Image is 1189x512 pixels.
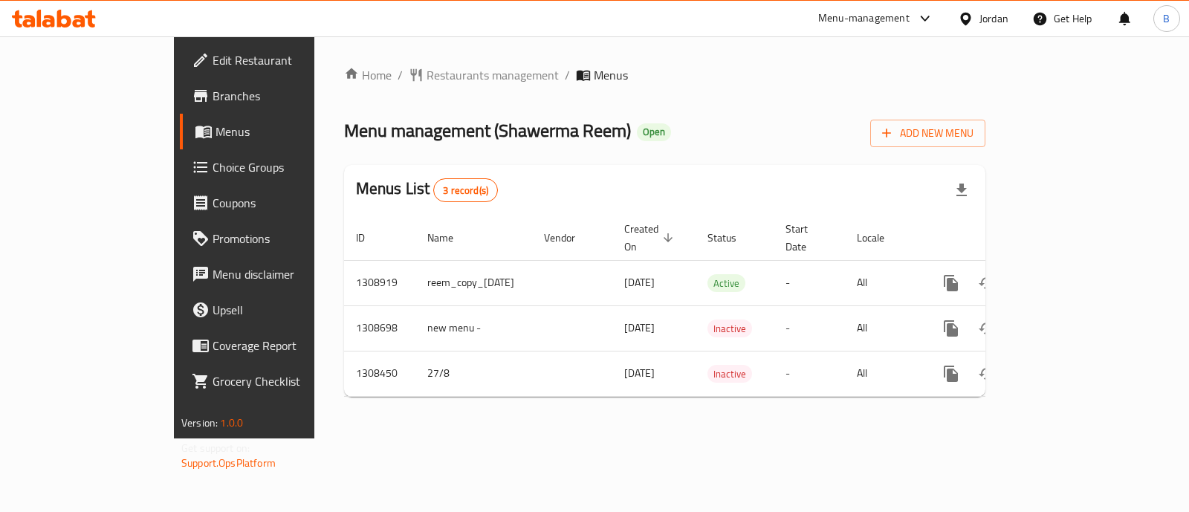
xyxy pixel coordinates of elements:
[944,172,979,208] div: Export file
[180,221,372,256] a: Promotions
[774,260,845,305] td: -
[434,184,497,198] span: 3 record(s)
[180,149,372,185] a: Choice Groups
[398,66,403,84] li: /
[870,120,985,147] button: Add New Menu
[933,311,969,346] button: more
[180,42,372,78] a: Edit Restaurant
[344,260,415,305] td: 1308919
[344,216,1088,397] table: enhanced table
[415,305,532,351] td: new menu -
[180,328,372,363] a: Coverage Report
[181,413,218,432] span: Version:
[180,363,372,399] a: Grocery Checklist
[845,260,921,305] td: All
[433,178,498,202] div: Total records count
[180,256,372,292] a: Menu disclaimer
[1163,10,1170,27] span: B
[415,351,532,396] td: 27/8
[181,438,250,458] span: Get support on:
[979,10,1008,27] div: Jordan
[707,365,752,383] div: Inactive
[427,66,559,84] span: Restaurants management
[969,265,1005,301] button: Change Status
[707,274,745,292] div: Active
[356,178,498,202] h2: Menus List
[181,453,276,473] a: Support.OpsPlatform
[180,114,372,149] a: Menus
[845,351,921,396] td: All
[565,66,570,84] li: /
[933,356,969,392] button: more
[624,220,678,256] span: Created On
[969,311,1005,346] button: Change Status
[415,260,532,305] td: reem_copy_[DATE]
[845,305,921,351] td: All
[774,305,845,351] td: -
[213,265,360,283] span: Menu disclaimer
[213,194,360,212] span: Coupons
[882,124,973,143] span: Add New Menu
[180,78,372,114] a: Branches
[180,292,372,328] a: Upsell
[213,230,360,247] span: Promotions
[220,413,243,432] span: 1.0.0
[624,273,655,292] span: [DATE]
[344,66,985,84] nav: breadcrumb
[213,301,360,319] span: Upsell
[637,123,671,141] div: Open
[216,123,360,140] span: Menus
[213,87,360,105] span: Branches
[427,229,473,247] span: Name
[356,229,384,247] span: ID
[969,356,1005,392] button: Change Status
[774,351,845,396] td: -
[344,114,631,147] span: Menu management ( Shawerma Reem )
[344,351,415,396] td: 1308450
[857,229,904,247] span: Locale
[213,372,360,390] span: Grocery Checklist
[213,158,360,176] span: Choice Groups
[624,363,655,383] span: [DATE]
[707,229,756,247] span: Status
[409,66,559,84] a: Restaurants management
[707,320,752,337] span: Inactive
[707,366,752,383] span: Inactive
[180,185,372,221] a: Coupons
[637,126,671,138] span: Open
[921,216,1088,261] th: Actions
[785,220,827,256] span: Start Date
[213,337,360,354] span: Coverage Report
[707,320,752,337] div: Inactive
[594,66,628,84] span: Menus
[818,10,910,27] div: Menu-management
[624,318,655,337] span: [DATE]
[344,305,415,351] td: 1308698
[213,51,360,69] span: Edit Restaurant
[707,275,745,292] span: Active
[933,265,969,301] button: more
[544,229,594,247] span: Vendor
